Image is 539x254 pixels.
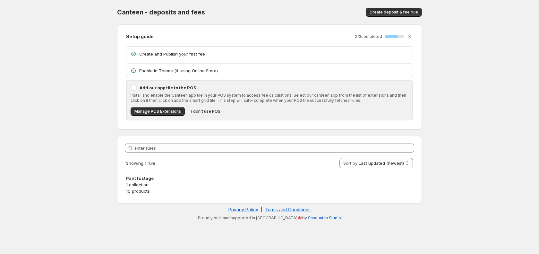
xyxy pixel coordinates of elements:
a: Sasquatch Studio [308,215,341,220]
span: Create deposit & fee rule [370,10,418,15]
h2: Setup guide [126,33,154,40]
p: Install and enable the Canteen app tile in your POS system to access fee calculations. Select our... [131,93,408,103]
p: Create and Publish your first fee [139,51,409,57]
button: Create deposit & fee rule [366,8,422,17]
p: Add our app tile to the POS [140,84,408,91]
span: | [261,207,262,212]
button: I don't use POS [187,107,224,116]
a: Terms and Conditions [265,207,311,212]
p: 10 products [126,188,413,194]
input: Filter rules [135,144,414,153]
p: 2 / 3 completed [355,34,382,39]
h3: Pant fustage [126,175,413,181]
span: I don't use POS [191,109,220,114]
span: Manage POS Extensions [134,109,181,114]
p: Proudly built and supported in [GEOGRAPHIC_DATA]🍁by [120,215,419,221]
p: 1 collection [126,181,413,188]
button: Manage POS Extensions [131,107,185,116]
span: Showing 1 rule [126,161,155,166]
button: Dismiss setup guide [405,32,414,41]
p: Enable in Theme (if using Online Store) [139,67,409,74]
span: Canteen - deposits and fees [117,8,205,16]
a: Privacy Policy [228,207,258,212]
